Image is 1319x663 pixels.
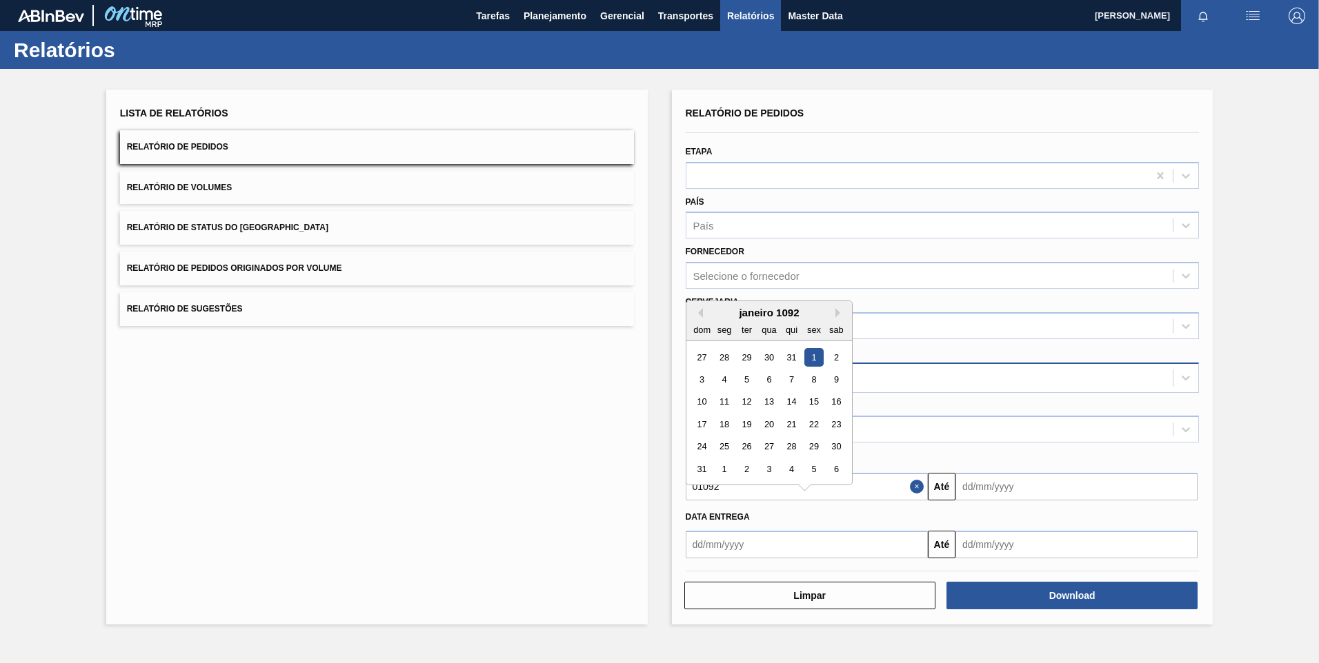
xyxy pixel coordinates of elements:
button: Relatório de Volumes [120,171,634,205]
button: Previous Month [693,308,703,318]
img: TNhmsLtSVTkK8tSr43FrP2fwEKptu5GPRR3wAAAABJRU5ErkJggg== [18,10,84,22]
div: Choose terça-feira, 5 de janeiro de 1092 [737,370,755,389]
button: Limpar [684,582,935,609]
div: Choose sexta-feira, 5 de fevereiro de 1092 [804,460,823,478]
span: Relatório de Pedidos [686,108,804,119]
div: Choose terça-feira, 19 de janeiro de 1092 [737,415,755,433]
div: Choose sábado, 23 de janeiro de 1092 [826,415,845,433]
div: Choose quinta-feira, 4 de fevereiro de 1092 [782,460,800,478]
label: Cervejaria [686,297,739,307]
div: Choose quinta-feira, 7 de janeiro de 1092 [782,370,800,389]
div: Choose quinta-feira, 28 de janeiro de 1092 [782,438,800,456]
span: Tarefas [476,8,510,24]
span: Relatório de Status do [GEOGRAPHIC_DATA] [127,223,328,232]
label: Fornecedor [686,247,744,256]
div: seg [715,320,733,339]
img: userActions [1244,8,1261,24]
div: Choose terça-feira, 12 de janeiro de 1092 [737,393,755,411]
div: Choose sábado, 2 de janeiro de 1092 [826,348,845,367]
div: dom [693,320,711,339]
div: Choose segunda-feira, 25 de janeiro de 1092 [715,438,733,456]
div: month 1092-01 [691,346,847,480]
span: Relatório de Pedidos [127,142,228,152]
div: Choose sábado, 16 de janeiro de 1092 [826,393,845,411]
div: Choose quarta-feira, 6 de janeiro de 1092 [760,370,778,389]
label: País [686,197,704,207]
input: dd/mm/yyyy [686,531,928,558]
input: dd/mm/yyyy [955,473,1198,500]
span: Gerencial [600,8,644,24]
div: Choose quarta-feira, 3 de fevereiro de 1092 [760,460,778,478]
div: Choose quinta-feira, 31 de dezembro de 1091 [782,348,800,367]
button: Notificações [1181,6,1225,25]
div: Choose segunda-feira, 18 de janeiro de 1092 [715,415,733,433]
div: Choose quarta-feira, 30 de dezembro de 1091 [760,348,778,367]
div: Choose segunda-feira, 11 de janeiro de 1092 [715,393,733,411]
div: Choose quinta-feira, 14 de janeiro de 1092 [782,393,800,411]
div: Selecione o fornecedor [693,270,800,282]
div: Choose segunda-feira, 4 de janeiro de 1092 [715,370,733,389]
span: Transportes [658,8,713,24]
div: Choose sexta-feira, 15 de janeiro de 1092 [804,393,823,411]
div: sex [804,320,823,339]
div: Choose quarta-feira, 13 de janeiro de 1092 [760,393,778,411]
div: ter [737,320,755,339]
div: Choose quarta-feira, 20 de janeiro de 1092 [760,415,778,433]
div: Choose segunda-feira, 28 de dezembro de 1091 [715,348,733,367]
div: sab [826,320,845,339]
span: Lista de Relatórios [120,108,228,119]
div: Choose domingo, 17 de janeiro de 1092 [693,415,711,433]
div: Choose segunda-feira, 1 de fevereiro de 1092 [715,460,733,478]
button: Close [910,473,928,500]
div: Choose quinta-feira, 21 de janeiro de 1092 [782,415,800,433]
div: Choose domingo, 27 de dezembro de 1091 [693,348,711,367]
div: Choose terça-feira, 26 de janeiro de 1092 [737,438,755,456]
div: País [693,220,714,232]
button: Até [928,531,955,558]
div: Choose sexta-feira, 29 de janeiro de 1092 [804,438,823,456]
div: Choose sábado, 6 de fevereiro de 1092 [826,460,845,478]
img: Logout [1289,8,1305,24]
div: Choose domingo, 10 de janeiro de 1092 [693,393,711,411]
button: Relatório de Sugestões [120,292,634,326]
div: Choose domingo, 3 de janeiro de 1092 [693,370,711,389]
div: Choose terça-feira, 29 de dezembro de 1091 [737,348,755,367]
button: Relatório de Status do [GEOGRAPHIC_DATA] [120,211,634,245]
div: Choose sexta-feira, 1 de janeiro de 1092 [804,348,823,367]
span: Planejamento [524,8,586,24]
div: Choose quarta-feira, 27 de janeiro de 1092 [760,438,778,456]
div: Choose terça-feira, 2 de fevereiro de 1092 [737,460,755,478]
button: Relatório de Pedidos Originados por Volume [120,252,634,285]
div: Choose sábado, 9 de janeiro de 1092 [826,370,845,389]
span: Relatório de Sugestões [127,304,243,314]
div: Choose domingo, 31 de janeiro de 1092 [693,460,711,478]
div: qua [760,320,778,339]
div: Choose sexta-feira, 22 de janeiro de 1092 [804,415,823,433]
h1: Relatórios [14,42,259,58]
div: qui [782,320,800,339]
span: Data entrega [686,512,750,522]
div: janeiro 1092 [686,307,852,318]
button: Download [946,582,1198,609]
button: Next Month [835,308,845,318]
input: dd/mm/yyyy [955,531,1198,558]
button: Relatório de Pedidos [120,130,634,164]
div: Choose domingo, 24 de janeiro de 1092 [693,438,711,456]
span: Master Data [788,8,842,24]
span: Relatório de Volumes [127,183,232,192]
div: Choose sábado, 30 de janeiro de 1092 [826,438,845,456]
div: Choose sexta-feira, 8 de janeiro de 1092 [804,370,823,389]
span: Relatórios [727,8,774,24]
span: Relatório de Pedidos Originados por Volume [127,263,342,273]
label: Etapa [686,147,713,156]
button: Até [928,473,955,500]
